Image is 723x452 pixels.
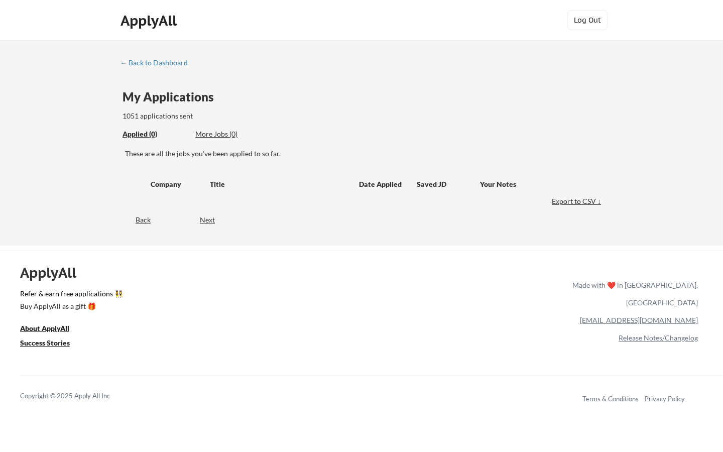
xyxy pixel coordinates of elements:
div: Title [210,179,349,189]
div: These are all the jobs you've been applied to so far. [123,129,188,140]
div: Buy ApplyAll as a gift 🎁 [20,303,120,310]
div: ApplyAll [20,264,88,281]
div: Next [200,215,226,225]
a: Success Stories [20,337,83,350]
div: Your Notes [480,179,594,189]
a: Buy ApplyAll as a gift 🎁 [20,301,120,313]
div: Made with ❤️ in [GEOGRAPHIC_DATA], [GEOGRAPHIC_DATA] [568,276,698,311]
button: Log Out [567,10,608,30]
div: These are all the jobs you've been applied to so far. [125,149,604,159]
div: These are job applications we think you'd be a good fit for, but couldn't apply you to automatica... [195,129,269,140]
div: Saved JD [417,175,480,193]
a: Terms & Conditions [582,395,639,403]
div: Applied (0) [123,129,188,139]
div: Back [120,215,151,225]
div: My Applications [123,91,222,103]
div: Export to CSV ↓ [552,196,604,206]
a: ← Back to Dashboard [120,59,195,69]
u: About ApplyAll [20,324,69,332]
a: Privacy Policy [645,395,685,403]
div: Company [151,179,201,189]
div: Copyright © 2025 Apply All Inc [20,391,136,401]
div: ApplyAll [120,12,180,29]
a: [EMAIL_ADDRESS][DOMAIN_NAME] [580,316,698,324]
u: Success Stories [20,338,70,347]
div: Date Applied [359,179,403,189]
div: ← Back to Dashboard [120,59,195,66]
a: About ApplyAll [20,323,83,335]
div: More Jobs (0) [195,129,269,139]
a: Release Notes/Changelog [619,333,698,342]
a: Refer & earn free applications 👯‍♀️ [20,290,363,301]
div: 1051 applications sent [123,111,317,121]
